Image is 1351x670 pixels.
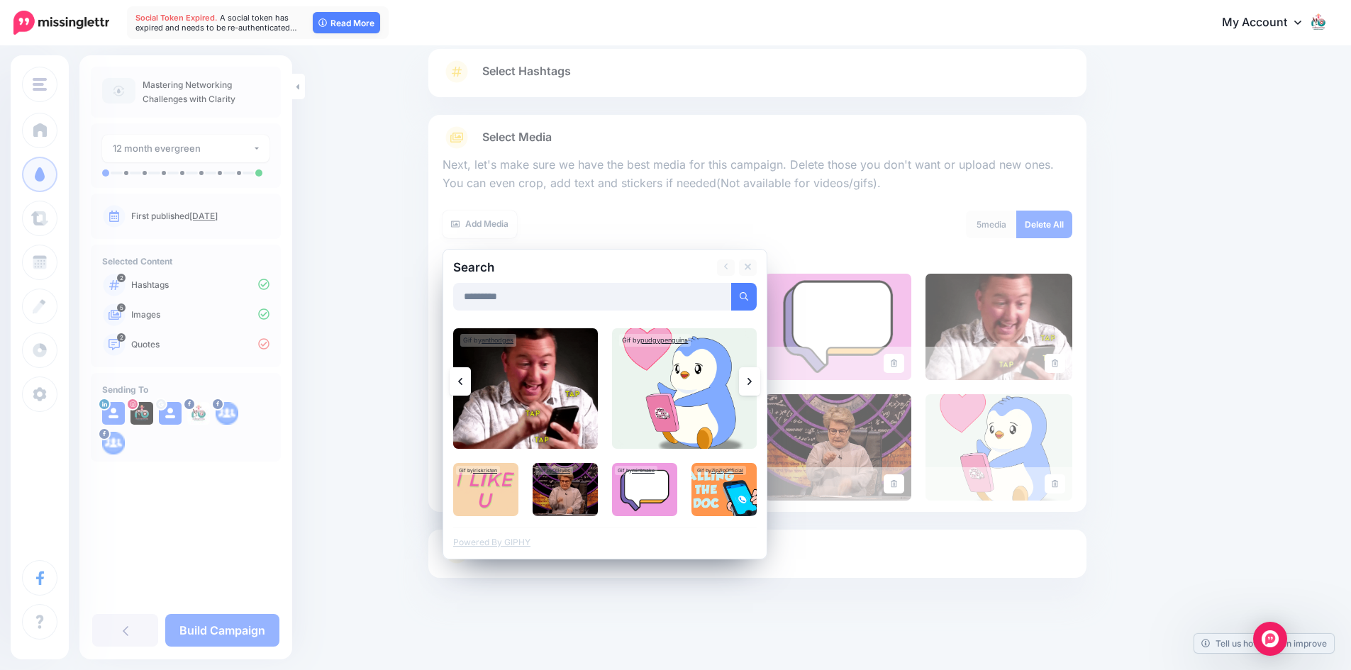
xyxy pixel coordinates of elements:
[102,384,269,395] h4: Sending To
[443,211,517,238] a: Add Media
[612,463,677,516] img: Art Talking GIF
[13,11,109,35] img: Missinglettr
[135,13,297,33] span: A social token has expired and needs to be re-authenticated…
[135,13,218,23] span: Social Token Expired.
[117,303,126,312] span: 5
[131,210,269,223] p: First published
[473,467,497,474] a: iriskristen
[1016,211,1072,238] a: Delete All
[443,149,1072,501] div: Select Media
[453,537,530,547] a: Powered By GIPHY
[925,274,1072,380] img: Y738SEMQTHUIC1WSSD4XJNFXE88XKYXA.gif
[694,466,746,475] div: Gif by
[765,274,911,380] img: 90MZQQHDB8VZA4H1R5EHMTR4FARS52FK.gif
[460,334,516,347] div: Gif by
[615,466,657,475] div: Gif by
[443,60,1072,97] a: Select Hashtags
[187,402,210,425] img: 293739338_113555524758435_6240255962081998429_n-bsa139531.jpg
[535,466,573,475] div: Gif by
[216,402,238,425] img: aDtjnaRy1nj-bsa139534.png
[189,211,218,221] a: [DATE]
[117,333,126,342] span: 2
[456,466,500,475] div: Gif by
[33,78,47,91] img: menu.png
[632,467,655,474] a: mintmake
[765,394,911,501] img: GYUX31OUBSKBPVV6LLG7VZSJ56LTL34O.gif
[102,402,125,425] img: user_default_image.png
[102,135,269,162] button: 12 month evergreen
[443,541,1072,578] a: Select Quotes
[131,279,269,291] p: Hashtags
[482,336,513,344] a: anthodges
[612,328,757,449] img: Miss You Love GIF by Pudgy Penguins
[925,394,1072,501] img: M266WBPFSGIWLOR1WB3FF5QD4IO6GB5O.gif
[443,126,1072,149] a: Select Media
[482,128,552,147] span: Select Media
[453,262,494,274] h2: Search
[131,308,269,321] p: Images
[102,78,135,104] img: article-default-image-icon.png
[1253,622,1287,656] div: Open Intercom Messenger
[102,432,125,454] img: aDtjnaRy1nj-bsa139535.png
[552,467,570,474] a: QIElves
[143,78,269,106] p: Mastering Networking Challenges with Clarity
[640,336,688,344] a: pudgypenguins
[1208,6,1330,40] a: My Account
[977,219,982,230] span: 5
[130,402,153,425] img: 357774252_272542952131600_5124155199893867819_n-bsa140707.jpg
[453,463,518,516] img: I Like You Love GIF by iriskristen
[113,140,252,157] div: 12 month evergreen
[533,463,598,516] img: Bbc Comedy GIF by The QI Elves
[482,62,571,81] span: Select Hashtags
[313,12,380,33] a: Read More
[102,256,269,267] h4: Selected Content
[131,338,269,351] p: Quotes
[1194,634,1334,653] a: Tell us how we can improve
[117,274,126,282] span: 2
[443,156,1072,193] p: Next, let's make sure we have the best media for this campaign. Delete those you don't want or up...
[966,211,1017,238] div: media
[159,402,182,425] img: user_default_image.png
[619,334,691,347] div: Gif by
[711,467,743,474] a: ZipZipOfficial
